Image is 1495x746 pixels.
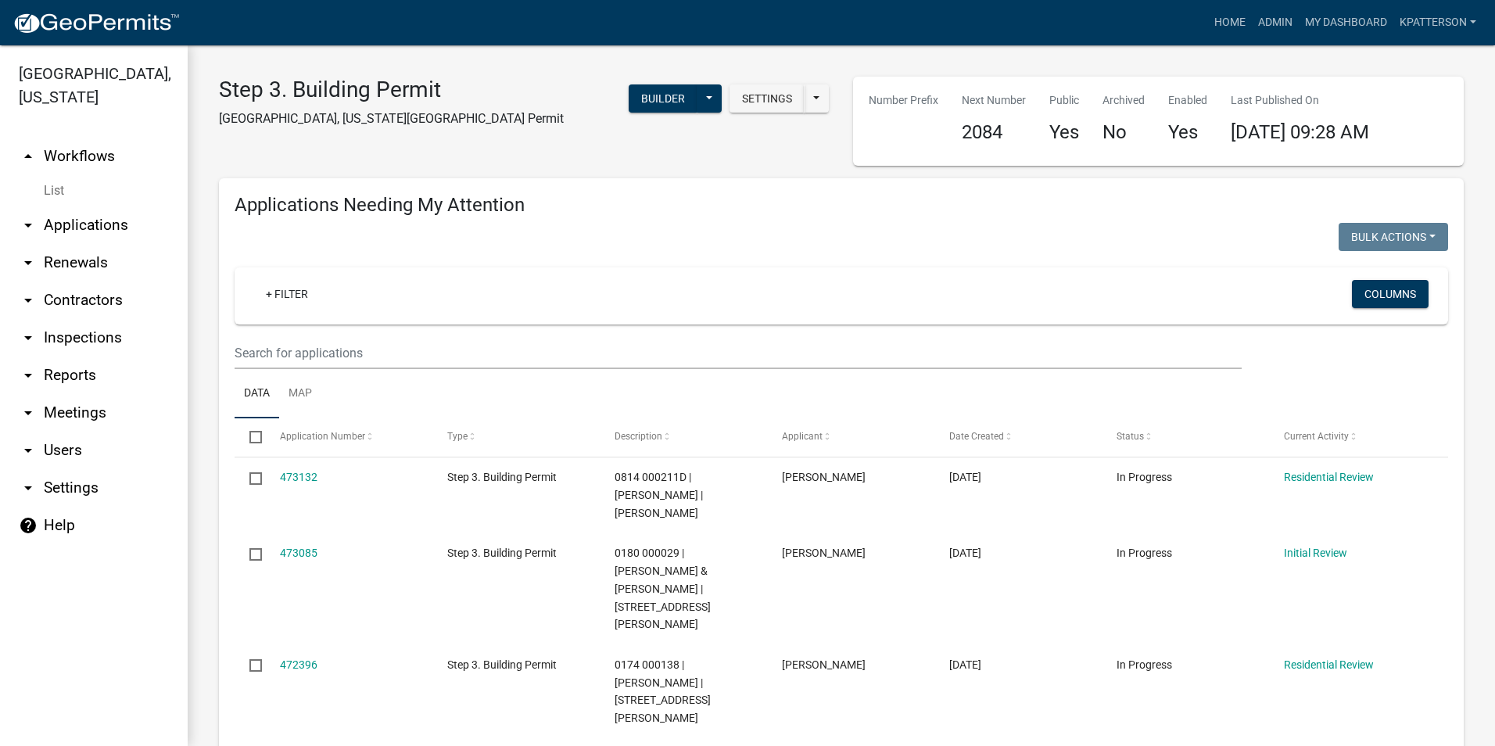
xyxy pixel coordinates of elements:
a: 472396 [280,658,317,671]
i: arrow_drop_down [19,328,38,347]
i: arrow_drop_down [19,366,38,385]
p: Next Number [962,92,1026,109]
span: Christy Smith [782,658,866,671]
datatable-header-cell: Select [235,418,264,456]
span: [DATE] 09:28 AM [1231,121,1369,143]
button: Columns [1352,280,1429,308]
h4: 2084 [962,121,1026,144]
i: arrow_drop_down [19,216,38,235]
span: 09/02/2025 [949,658,981,671]
a: Map [279,369,321,419]
a: My Dashboard [1299,8,1393,38]
span: Applicant [782,431,823,442]
span: 0180 000029 | WHARTON JAMES & DEBORAH | 1134 & HINES RD [615,547,711,630]
span: Status [1117,431,1144,442]
a: Residential Review [1284,658,1374,671]
span: Date Created [949,431,1004,442]
datatable-header-cell: Description [600,418,767,456]
i: arrow_drop_down [19,403,38,422]
a: Residential Review [1284,471,1374,483]
i: arrow_drop_down [19,291,38,310]
span: Step 3. Building Permit [447,658,557,671]
button: Builder [629,84,697,113]
i: help [19,516,38,535]
datatable-header-cell: Applicant [767,418,934,456]
datatable-header-cell: Application Number [264,418,432,456]
h4: Yes [1049,121,1079,144]
p: Archived [1102,92,1145,109]
a: Data [235,369,279,419]
i: arrow_drop_down [19,441,38,460]
i: arrow_drop_down [19,479,38,497]
span: 0814 000211D | BALDWIN SHELDON | SHIREY RD [615,471,703,519]
i: arrow_drop_up [19,147,38,166]
span: 09/03/2025 [949,471,981,483]
span: Application Number [280,431,365,442]
a: + Filter [253,280,321,308]
span: Current Activity [1284,431,1349,442]
span: Sheldon Baldwin [782,471,866,483]
p: [GEOGRAPHIC_DATA], [US_STATE][GEOGRAPHIC_DATA] Permit [219,109,564,128]
input: Search for applications [235,337,1242,369]
span: Type [447,431,468,442]
p: Number Prefix [869,92,938,109]
span: In Progress [1117,547,1172,559]
a: Initial Review [1284,547,1347,559]
p: Public [1049,92,1079,109]
button: Bulk Actions [1339,223,1448,251]
p: Enabled [1168,92,1207,109]
a: Home [1208,8,1252,38]
a: 473132 [280,471,317,483]
datatable-header-cell: Status [1102,418,1269,456]
i: arrow_drop_down [19,253,38,272]
h4: Yes [1168,121,1207,144]
h3: Step 3. Building Permit [219,77,564,103]
a: KPATTERSON [1393,8,1482,38]
span: 0174 000138 | HARRY CHRISTY MEACHAM | 220 THRASH RD [615,658,711,724]
span: Step 3. Building Permit [447,547,557,559]
h4: Applications Needing My Attention [235,194,1448,217]
span: 09/03/2025 [949,547,981,559]
datatable-header-cell: Current Activity [1269,418,1436,456]
span: Description [615,431,662,442]
datatable-header-cell: Date Created [934,418,1102,456]
a: 473085 [280,547,317,559]
span: Step 3. Building Permit [447,471,557,483]
a: Admin [1252,8,1299,38]
datatable-header-cell: Type [432,418,599,456]
span: In Progress [1117,471,1172,483]
span: In Progress [1117,658,1172,671]
p: Last Published On [1231,92,1369,109]
button: Settings [730,84,805,113]
h4: No [1102,121,1145,144]
span: Amy Holler [782,547,866,559]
